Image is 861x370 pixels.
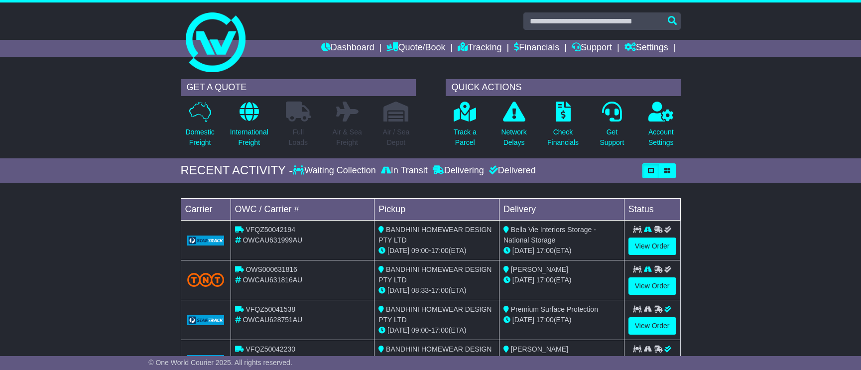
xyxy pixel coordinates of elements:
[187,355,225,365] img: GetCarrierServiceLogo
[512,276,534,284] span: [DATE]
[499,198,624,220] td: Delivery
[411,326,429,334] span: 09:00
[628,238,676,255] a: View Order
[286,127,311,148] p: Full Loads
[378,265,492,284] span: BANDHINI HOMEWEAR DESIGN PTY LTD
[187,273,225,286] img: TNT_Domestic.png
[378,285,495,296] div: - (ETA)
[333,127,362,148] p: Air & Sea Freight
[536,247,554,254] span: 17:00
[430,165,487,176] div: Delivering
[386,40,445,57] a: Quote/Book
[378,325,495,336] div: - (ETA)
[243,276,302,284] span: OWCAU631816AU
[243,356,302,364] span: OWCAU632265AU
[512,247,534,254] span: [DATE]
[243,316,302,324] span: OWCAU628751AU
[187,236,225,246] img: GetCarrierServiceLogo
[547,127,579,148] p: Check Financials
[458,40,501,57] a: Tracking
[378,305,492,324] span: BANDHINI HOMEWEAR DESIGN PTY LTD
[243,236,302,244] span: OWCAU631999AU
[512,316,534,324] span: [DATE]
[512,356,534,364] span: [DATE]
[624,198,680,220] td: Status
[185,127,214,148] p: Domestic Freight
[374,198,499,220] td: Pickup
[624,40,668,57] a: Settings
[148,359,292,367] span: © One World Courier 2025. All rights reserved.
[387,286,409,294] span: [DATE]
[246,265,297,273] span: OWS000631816
[321,40,374,57] a: Dashboard
[511,265,568,273] span: [PERSON_NAME]
[431,286,449,294] span: 17:00
[536,356,554,364] span: 17:00
[500,101,527,153] a: NetworkDelays
[378,246,495,256] div: - (ETA)
[454,127,477,148] p: Track a Parcel
[501,127,526,148] p: Network Delays
[446,79,681,96] div: QUICK ACTIONS
[503,275,620,285] div: (ETA)
[387,326,409,334] span: [DATE]
[431,326,449,334] span: 17:00
[246,345,295,353] span: VFQZ50042230
[181,163,293,178] div: RECENT ACTIVITY -
[431,247,449,254] span: 17:00
[181,198,231,220] td: Carrier
[514,40,559,57] a: Financials
[628,317,676,335] a: View Order
[536,316,554,324] span: 17:00
[411,286,429,294] span: 08:33
[231,198,374,220] td: OWC / Carrier #
[411,247,429,254] span: 09:00
[511,305,598,313] span: Premium Surface Protection
[293,165,378,176] div: Waiting Collection
[185,101,215,153] a: DomesticFreight
[511,345,568,353] span: [PERSON_NAME]
[648,101,674,153] a: AccountSettings
[378,226,492,244] span: BANDHINI HOMEWEAR DESIGN PTY LTD
[378,165,430,176] div: In Transit
[628,277,676,295] a: View Order
[648,127,674,148] p: Account Settings
[503,246,620,256] div: (ETA)
[383,127,410,148] p: Air / Sea Depot
[503,315,620,325] div: (ETA)
[453,101,477,153] a: Track aParcel
[547,101,579,153] a: CheckFinancials
[536,276,554,284] span: 17:00
[246,305,295,313] span: VFQZ50041538
[572,40,612,57] a: Support
[187,315,225,325] img: GetCarrierServiceLogo
[387,247,409,254] span: [DATE]
[503,226,596,244] span: Bella Vie Interiors Storage - National Storage
[378,345,492,364] span: BANDHINI HOMEWEAR DESIGN PTY LTD
[246,226,295,234] span: VFQZ50042194
[487,165,536,176] div: Delivered
[181,79,416,96] div: GET A QUOTE
[230,127,268,148] p: International Freight
[599,101,624,153] a: GetSupport
[600,127,624,148] p: Get Support
[503,355,620,365] div: (ETA)
[230,101,269,153] a: InternationalFreight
